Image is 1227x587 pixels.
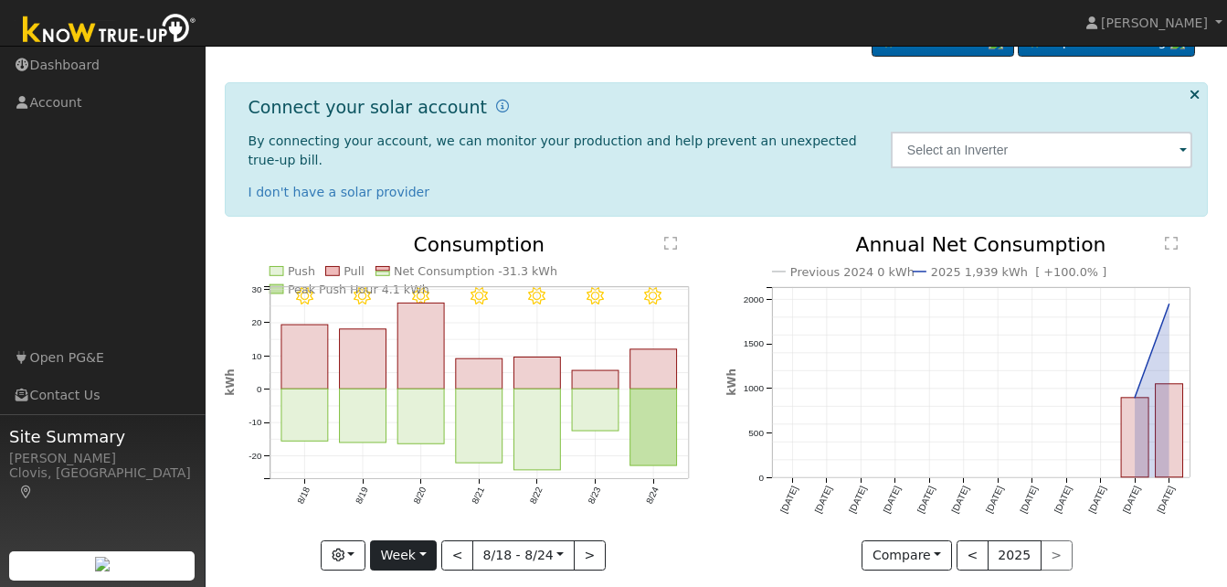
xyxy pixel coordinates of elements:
[251,284,261,294] text: 30
[339,329,386,390] rect: onclick=""
[748,429,764,439] text: 500
[931,265,1107,279] text: 2025 1,939 kWh [ +100.0% ]
[14,10,206,51] img: Know True-Up
[295,486,312,506] text: 8/18
[18,485,35,499] a: Map
[1121,399,1148,478] rect: onclick=""
[514,358,561,390] rect: onclick=""
[472,540,575,571] button: 8/18 - 8/24
[528,288,545,305] i: 8/22 - Clear
[397,304,444,390] rect: onclick=""
[528,486,545,507] text: 8/22
[1156,384,1183,477] rect: onclick=""
[847,485,868,515] text: [DATE]
[456,390,502,464] rect: onclick=""
[354,486,370,506] text: 8/19
[514,390,561,471] rect: onclick=""
[949,485,970,515] text: [DATE]
[574,540,606,571] button: >
[344,265,365,279] text: Pull
[1018,485,1039,515] text: [DATE]
[1101,16,1208,30] span: [PERSON_NAME]
[370,540,437,571] button: Week
[411,486,428,506] text: 8/20
[249,133,857,167] span: By connecting your account, we can monitor your production and help prevent an unexpected true-up...
[572,371,619,390] rect: onclick=""
[790,265,915,279] text: Previous 2024 0 kWh
[251,351,261,361] text: 10
[295,288,312,305] i: 8/18 - Clear
[645,288,662,305] i: 8/24 - Clear
[251,318,261,328] text: 20
[281,390,328,442] rect: onclick=""
[1052,485,1074,515] text: [DATE]
[397,390,444,444] rect: onclick=""
[1156,485,1177,515] text: [DATE]
[288,265,315,279] text: Push
[1087,485,1108,515] text: [DATE]
[587,288,604,305] i: 8/23 - Clear
[281,326,328,390] rect: onclick=""
[1166,301,1173,308] circle: onclick=""
[441,540,473,571] button: <
[249,185,430,199] a: I don't have a solar provider
[630,349,677,389] rect: onclick=""
[957,540,989,571] button: <
[412,288,429,305] i: 8/20 - Clear
[238,27,337,48] a: Dashboard
[743,384,764,394] text: 1000
[812,485,833,515] text: [DATE]
[456,359,502,390] rect: onclick=""
[572,390,619,432] rect: onclick=""
[644,486,661,506] text: 8/24
[95,557,110,571] img: retrieve
[743,294,764,304] text: 2000
[881,485,902,515] text: [DATE]
[413,233,545,256] text: Consumption
[249,451,262,461] text: -20
[862,540,952,571] button: Compare
[891,132,1193,168] input: Select an Inverter
[9,424,196,449] span: Site Summary
[587,486,603,506] text: 8/23
[339,390,386,443] rect: onclick=""
[725,369,738,397] text: kWh
[249,418,262,428] text: -10
[9,464,196,502] div: Clovis, [GEOGRAPHIC_DATA]
[9,449,196,468] div: [PERSON_NAME]
[855,233,1106,256] text: Annual Net Consumption
[394,265,557,279] text: Net Consumption -31.3 kWh
[664,236,677,251] text: 
[471,288,488,305] i: 8/21 - Clear
[1131,395,1138,402] circle: onclick=""
[915,485,936,515] text: [DATE]
[988,540,1042,571] button: 2025
[984,485,1005,515] text: [DATE]
[630,390,677,466] rect: onclick=""
[743,339,764,349] text: 1500
[758,473,764,483] text: 0
[778,485,799,515] text: [DATE]
[223,369,236,396] text: kWh
[354,288,371,305] i: 8/19 - Clear
[1121,485,1142,515] text: [DATE]
[1165,236,1178,251] text: 
[256,385,261,395] text: 0
[470,486,486,507] text: 8/21
[288,283,429,296] text: Peak Push Hour 4.1 kWh
[249,97,487,118] h1: Connect your solar account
